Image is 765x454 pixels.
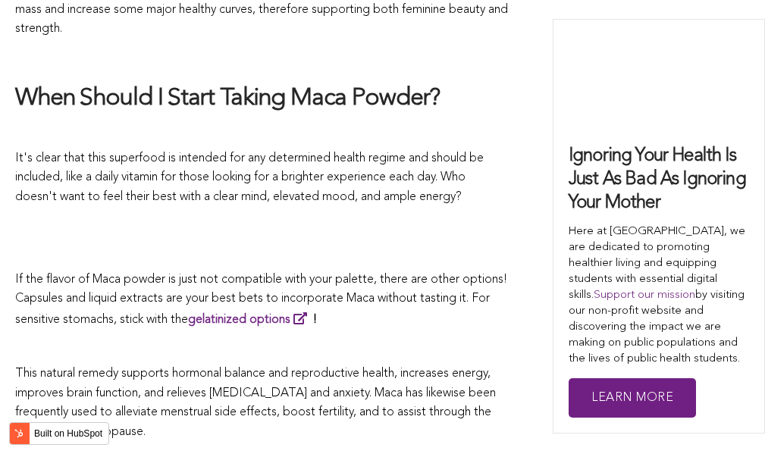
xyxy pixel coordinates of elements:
button: Built on HubSpot [9,422,109,445]
span: If the flavor of Maca powder is just not compatible with your palette, there are other options! C... [15,274,507,326]
img: HubSpot sprocket logo [10,424,28,443]
span: It's clear that this superfood is intended for any determined health regime and should be include... [15,152,484,203]
a: gelatinized options [188,314,313,326]
span: This natural remedy supports hormonal balance and reproductive health, increases energy, improves... [15,368,496,438]
strong: ! [188,314,317,326]
h2: When Should I Start Taking Maca Powder? [15,83,508,115]
a: Learn More [569,378,696,418]
label: Built on HubSpot [28,424,108,443]
iframe: Chat Widget [689,381,765,454]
